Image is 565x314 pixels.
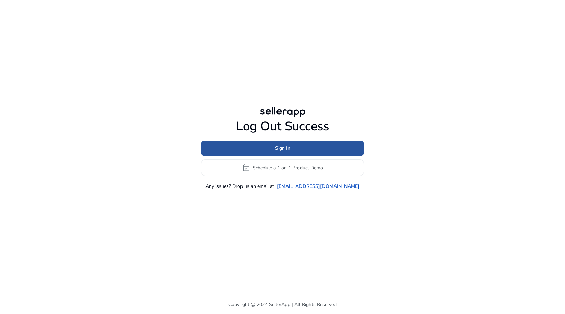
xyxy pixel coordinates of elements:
[242,164,250,172] span: event_available
[201,159,364,176] button: event_availableSchedule a 1 on 1 Product Demo
[205,183,274,190] p: Any issues? Drop us an email at
[275,145,290,152] span: Sign In
[201,119,364,134] h1: Log Out Success
[201,141,364,156] button: Sign In
[277,183,360,190] a: [EMAIL_ADDRESS][DOMAIN_NAME]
